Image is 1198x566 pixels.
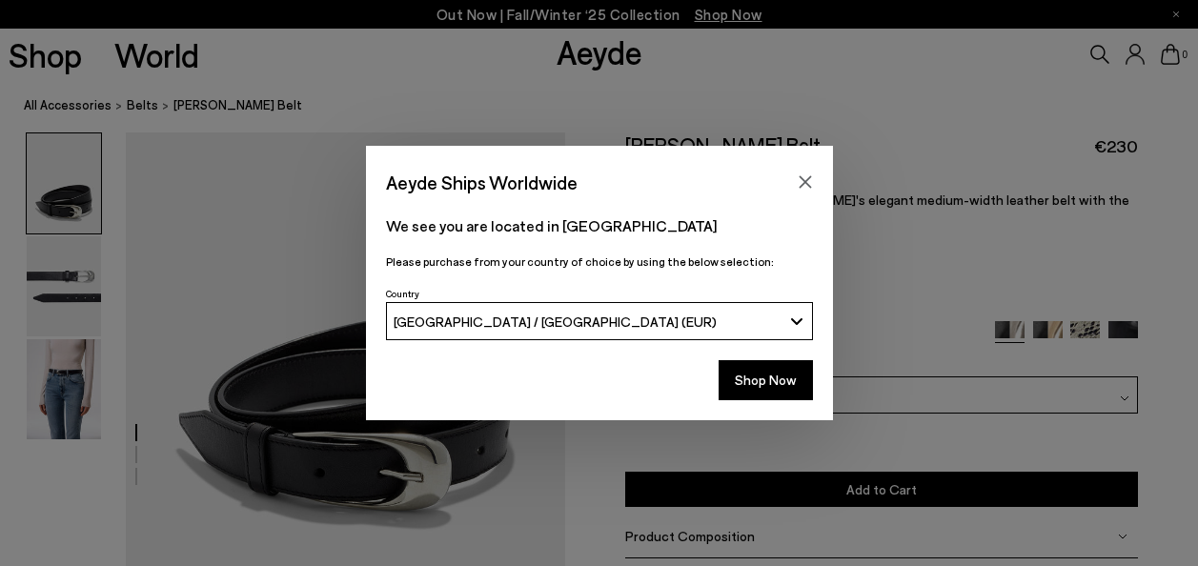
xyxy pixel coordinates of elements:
button: Shop Now [719,360,813,400]
p: We see you are located in [GEOGRAPHIC_DATA] [386,214,813,237]
span: [GEOGRAPHIC_DATA] / [GEOGRAPHIC_DATA] (EUR) [394,313,717,330]
span: Country [386,288,419,299]
span: Aeyde Ships Worldwide [386,166,578,199]
p: Please purchase from your country of choice by using the below selection: [386,253,813,271]
button: Close [791,168,820,196]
